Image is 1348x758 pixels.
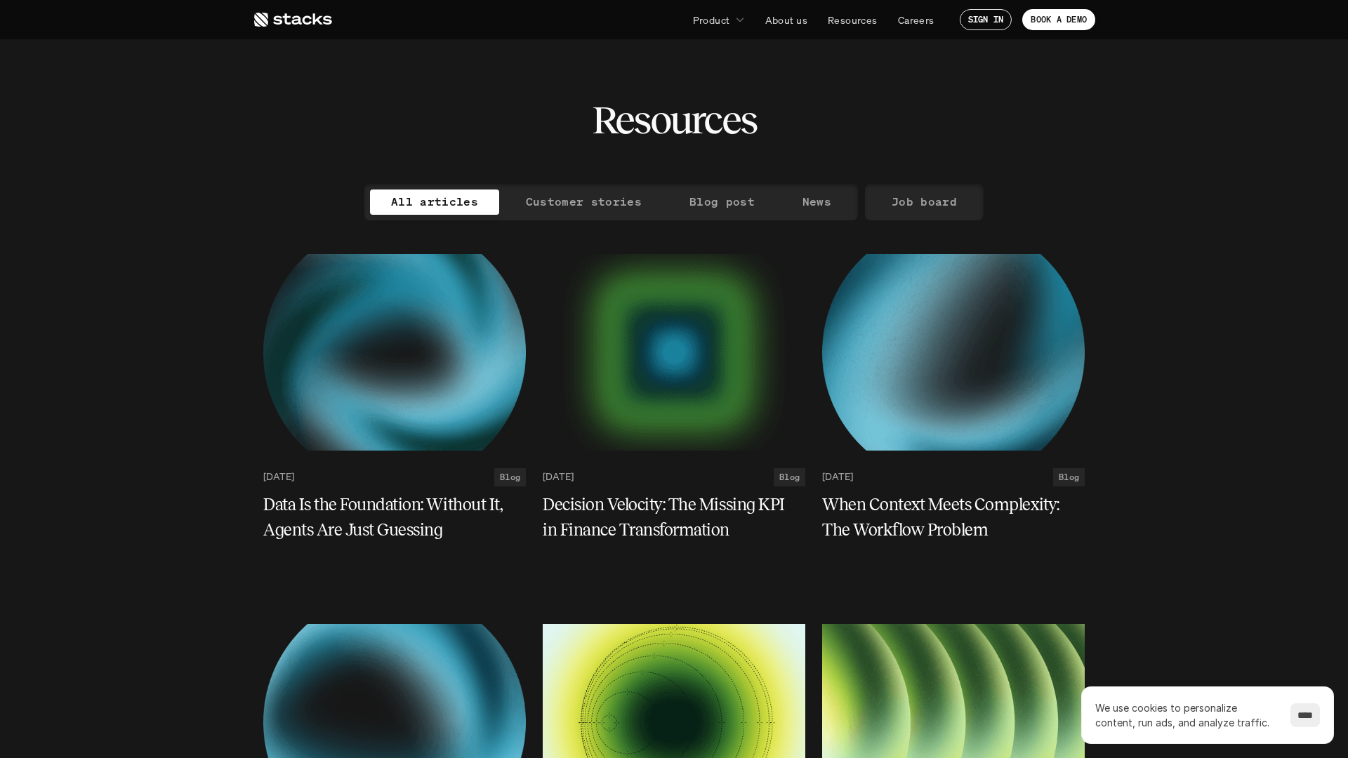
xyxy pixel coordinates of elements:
p: [DATE] [263,471,294,483]
a: Data Is the Foundation: Without It, Agents Are Just Guessing [263,492,526,543]
p: About us [765,13,807,27]
a: Job board [871,189,978,215]
h2: Blog [500,472,520,482]
p: BOOK A DEMO [1031,15,1087,25]
p: [DATE] [822,471,853,483]
a: [DATE]Blog [263,468,526,486]
a: News [781,189,852,215]
p: Product [693,13,730,27]
p: Careers [898,13,934,27]
a: [DATE]Blog [543,468,805,486]
a: Careers [890,7,943,32]
p: News [802,192,831,212]
a: Blog post [668,189,776,215]
h5: Decision Velocity: The Missing KPI in Finance Transformation [543,492,788,543]
a: BOOK A DEMO [1022,9,1095,30]
p: SIGN IN [968,15,1004,25]
a: Decision Velocity: The Missing KPI in Finance Transformation [543,492,805,543]
h2: Resources [592,98,757,142]
p: Customer stories [526,192,642,212]
a: Customer stories [505,189,663,215]
h5: When Context Meets Complexity: The Workflow Problem [822,492,1068,543]
h2: Blog [1059,472,1079,482]
p: Resources [828,13,878,27]
a: All articles [370,189,499,215]
a: [DATE]Blog [822,468,1085,486]
a: When Context Meets Complexity: The Workflow Problem [822,492,1085,543]
p: Job board [892,192,957,212]
p: All articles [391,192,478,212]
p: [DATE] [543,471,574,483]
a: Resources [819,7,886,32]
h5: Data Is the Foundation: Without It, Agents Are Just Guessing [263,492,509,543]
h2: Blog [779,472,800,482]
p: Blog post [689,192,755,212]
a: About us [757,7,816,32]
a: SIGN IN [960,9,1012,30]
p: We use cookies to personalize content, run ads, and analyze traffic. [1095,700,1276,730]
